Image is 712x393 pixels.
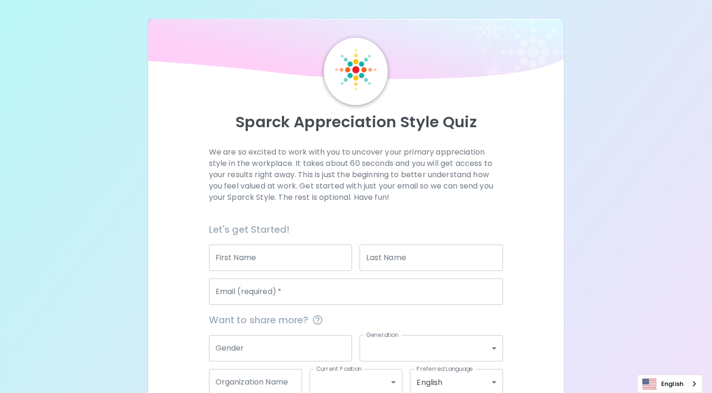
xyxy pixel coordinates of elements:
label: Current Position [316,365,362,373]
img: wave [148,19,564,84]
svg: This information is completely confidential and only used for aggregated appreciation studies at ... [312,314,323,326]
p: Sparck Appreciation Style Quiz [160,113,552,131]
img: Sparck Logo [335,49,376,90]
span: Want to share more? [209,312,504,327]
aside: Language selected: English [637,375,703,393]
p: We are so excited to work with you to uncover your primary appreciation style in the workplace. I... [209,147,504,203]
h6: Let's get Started! [209,222,504,237]
a: English [638,375,702,393]
div: Language [637,375,703,393]
label: Generation [366,331,399,339]
label: Preferred Language [416,365,473,373]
